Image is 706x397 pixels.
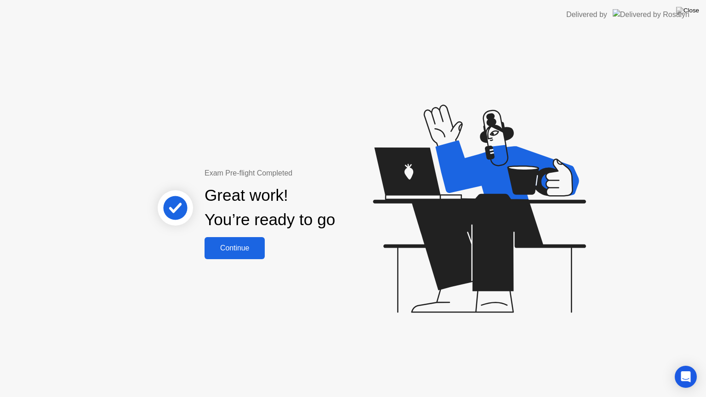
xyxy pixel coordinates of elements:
[613,9,689,20] img: Delivered by Rosalyn
[205,183,335,232] div: Great work! You’re ready to go
[566,9,607,20] div: Delivered by
[205,168,394,179] div: Exam Pre-flight Completed
[676,7,699,14] img: Close
[205,237,265,259] button: Continue
[207,244,262,252] div: Continue
[675,366,697,388] div: Open Intercom Messenger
